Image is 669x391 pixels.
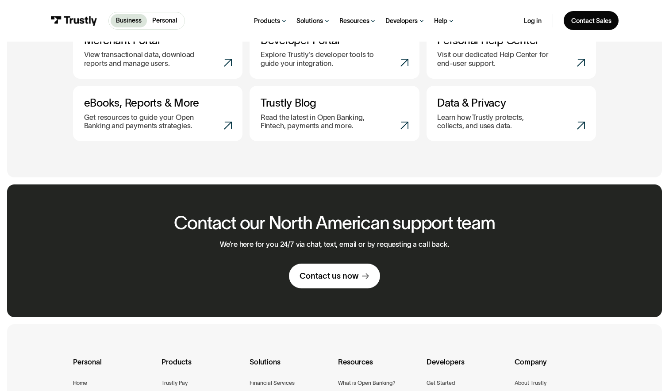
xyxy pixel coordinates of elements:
[116,16,142,25] p: Business
[161,379,188,388] a: Trustly Pay
[289,264,380,288] a: Contact us now
[524,17,542,25] a: Log in
[515,379,546,388] a: About Trustly
[300,271,358,281] div: Contact us now
[50,16,97,26] img: Trustly Logo
[261,50,380,68] p: Explore Trustly's developer tools to guide your integration.
[250,356,331,379] div: Solutions
[427,379,455,388] a: Get Started
[385,17,418,25] div: Developers
[434,17,447,25] div: Help
[111,14,147,27] a: Business
[73,379,87,388] a: Home
[427,23,596,78] a: Personal Help CenterVisit our dedicated Help Center for end-user support.
[564,11,619,30] a: Contact Sales
[220,240,450,249] p: We’re here for you 24/7 via chat, text, email or by requesting a call back.
[296,17,323,25] div: Solutions
[254,17,280,25] div: Products
[73,86,242,141] a: eBooks, Reports & MoreGet resources to guide your Open Banking and payments strategies.
[437,113,543,130] p: Learn how Trustly protects, collects, and uses data.
[73,356,154,379] div: Personal
[571,17,611,25] div: Contact Sales
[250,86,419,141] a: Trustly BlogRead the latest in Open Banking, Fintech, payments and more.
[261,113,380,130] p: Read the latest in Open Banking, Fintech, payments and more.
[161,356,243,379] div: Products
[261,96,408,109] h3: Trustly Blog
[437,96,585,109] h3: Data & Privacy
[515,356,596,379] div: Company
[338,379,396,388] a: What is Open Banking?
[73,23,242,78] a: Merchant PortalView transactional data, download reports and manage users.
[250,379,295,388] a: Financial Services
[147,14,182,27] a: Personal
[174,213,495,233] h2: Contact our North American support team
[84,50,204,68] p: View transactional data, download reports and manage users.
[437,50,557,68] p: Visit our dedicated Help Center for end-user support.
[152,16,177,25] p: Personal
[427,86,596,141] a: Data & PrivacyLearn how Trustly protects, collects, and uses data.
[427,356,508,379] div: Developers
[250,23,419,78] a: Developer PortalExplore Trustly's developer tools to guide your integration.
[339,17,369,25] div: Resources
[338,356,419,379] div: Resources
[84,113,204,130] p: Get resources to guide your Open Banking and payments strategies.
[84,96,232,109] h3: eBooks, Reports & More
